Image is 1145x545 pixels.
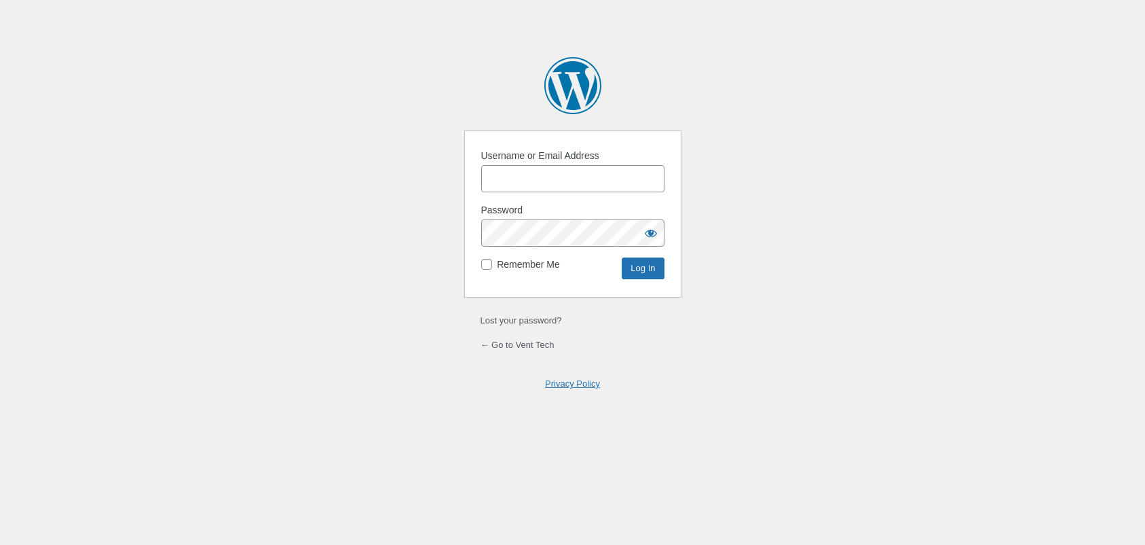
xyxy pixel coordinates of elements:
[622,258,664,279] input: Log In
[481,315,562,326] a: Lost your password?
[481,203,523,217] label: Password
[637,219,664,247] button: Show password
[481,149,599,163] label: Username or Email Address
[544,57,601,114] a: Powered by WordPress
[481,340,555,350] a: ← Go to Vent Tech
[545,379,600,389] a: Privacy Policy
[497,258,560,272] label: Remember Me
